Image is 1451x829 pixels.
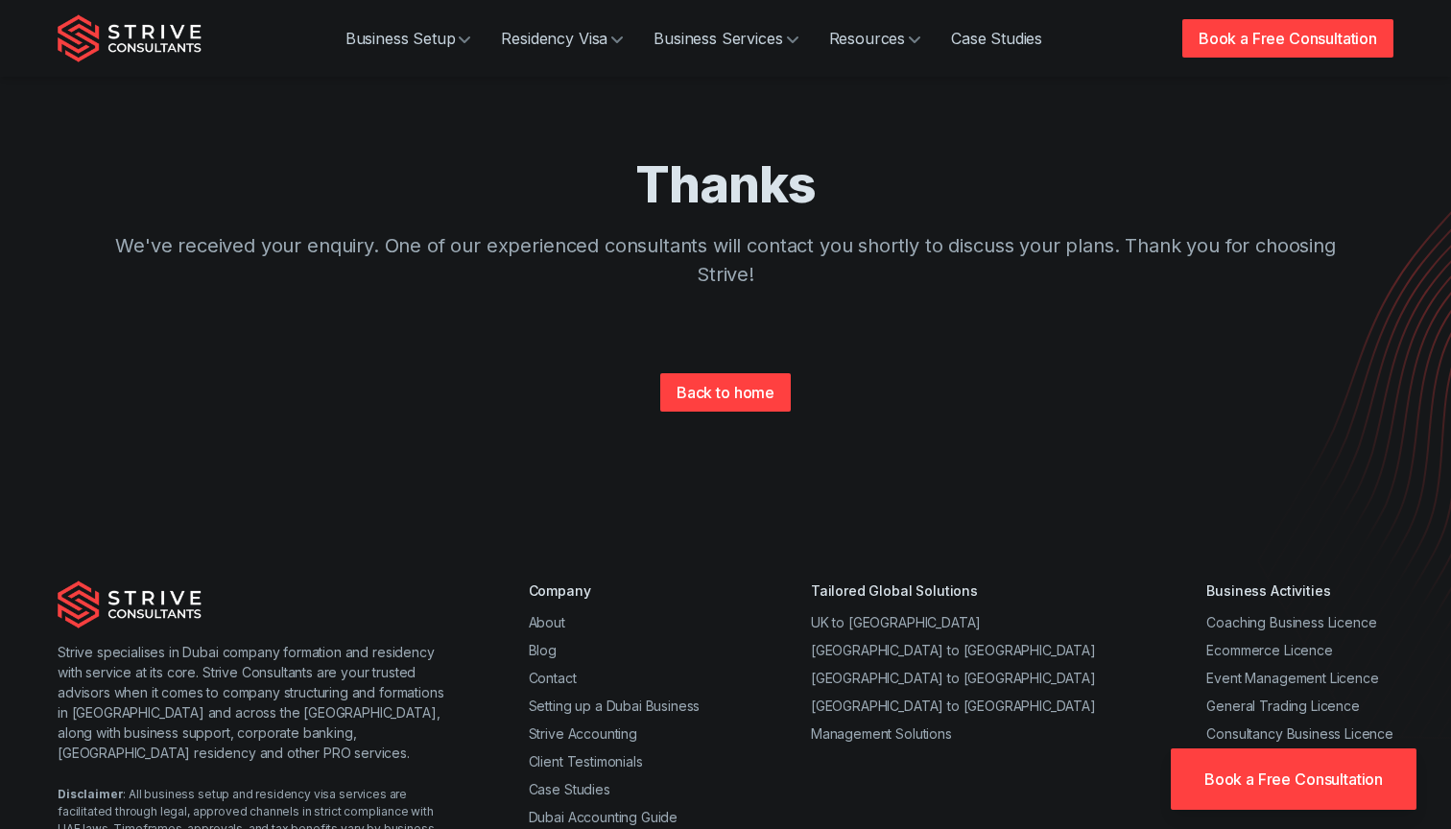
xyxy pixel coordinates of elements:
[529,753,643,770] a: Client Testimonials
[811,614,981,630] a: UK to [GEOGRAPHIC_DATA]
[1206,642,1332,658] a: Ecommerce Licence
[58,642,452,763] p: Strive specialises in Dubai company formation and residency with service at its core. Strive Cons...
[529,670,577,686] a: Contact
[529,725,637,742] a: Strive Accounting
[1206,614,1376,630] a: Coaching Business Licence
[330,19,487,58] a: Business Setup
[1206,698,1359,714] a: General Trading Licence
[529,642,557,658] a: Blog
[1206,670,1378,686] a: Event Management Licence
[814,19,937,58] a: Resources
[811,670,1096,686] a: [GEOGRAPHIC_DATA] to [GEOGRAPHIC_DATA]
[529,580,701,601] div: Company
[529,698,701,714] a: Setting up a Dubai Business
[529,809,678,825] a: Dubai Accounting Guide
[111,154,1340,216] h1: Thanks
[811,580,1096,601] div: Tailored Global Solutions
[660,373,791,412] a: Back to home
[1206,725,1393,742] a: Consultancy Business Licence
[811,725,952,742] a: Management Solutions
[1171,748,1416,810] a: Book a Free Consultation
[486,19,638,58] a: Residency Visa
[811,698,1096,714] a: [GEOGRAPHIC_DATA] to [GEOGRAPHIC_DATA]
[936,19,1058,58] a: Case Studies
[1206,580,1393,601] div: Business Activities
[58,14,202,62] img: Strive Consultants
[529,614,565,630] a: About
[111,231,1340,289] p: We've received your enquiry. One of our experienced consultants will contact you shortly to discu...
[638,19,813,58] a: Business Services
[811,642,1096,658] a: [GEOGRAPHIC_DATA] to [GEOGRAPHIC_DATA]
[529,781,610,797] a: Case Studies
[58,580,202,628] img: Strive Consultants
[1182,19,1393,58] a: Book a Free Consultation
[58,787,123,801] strong: Disclaimer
